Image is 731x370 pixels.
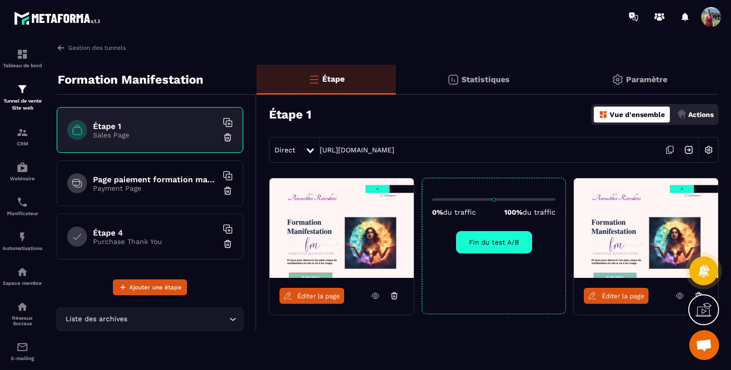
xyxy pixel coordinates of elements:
a: Éditer la page [279,288,344,304]
a: Éditer la page [584,288,648,304]
h6: Étape 4 [93,228,217,238]
p: Tableau de bord [2,63,42,68]
a: formationformationTableau de bord [2,41,42,76]
a: emailemailE-mailing [2,334,42,369]
span: du traffic [523,208,555,216]
p: Vue d'ensemble [610,111,665,119]
p: Sales Page [93,131,217,139]
img: trash [223,132,233,142]
span: Éditer la page [602,292,644,300]
img: setting-gr.5f69749f.svg [612,74,624,86]
img: automations [16,231,28,243]
p: Actions [688,111,714,119]
h6: Page paiement formation manifestation [93,175,217,184]
a: Gestion des tunnels [57,43,126,52]
img: trash [223,186,233,196]
a: [URL][DOMAIN_NAME] [320,146,394,154]
img: image [270,178,414,278]
a: schedulerschedulerPlanificateur [2,189,42,224]
p: Paramètre [626,75,667,84]
p: Purchase Thank You [93,238,217,246]
span: Éditer la page [297,292,340,300]
span: Liste des archives [63,314,129,325]
img: stats.20deebd0.svg [447,74,459,86]
img: dashboard-orange.40269519.svg [599,110,608,119]
p: Étape [322,74,345,84]
p: E-mailing [2,356,42,361]
a: automationsautomationsEspace membre [2,258,42,293]
img: social-network [16,301,28,313]
p: Formation Manifestation [58,70,203,90]
h6: Étape 1 [93,122,217,131]
span: du traffic [443,208,476,216]
img: formation [16,83,28,95]
img: image [574,178,718,278]
img: formation [16,48,28,60]
p: CRM [2,141,42,146]
input: Search for option [129,314,227,325]
p: Automatisations [2,246,42,251]
p: Espace membre [2,280,42,286]
img: arrow [57,43,66,52]
p: Réseaux Sociaux [2,315,42,326]
a: social-networksocial-networkRéseaux Sociaux [2,293,42,334]
p: Planificateur [2,211,42,216]
img: formation [16,126,28,138]
img: email [16,341,28,353]
p: 100% [504,208,555,216]
img: setting-w.858f3a88.svg [699,140,718,159]
p: Payment Page [93,184,217,192]
img: scheduler [16,196,28,208]
img: automations [16,161,28,173]
img: bars-o.4a397970.svg [308,73,320,85]
a: automationsautomationsAutomatisations [2,224,42,258]
p: 0% [432,208,476,216]
img: actions.d6e523a2.png [677,110,686,119]
div: Ouvrir le chat [689,330,719,360]
span: Direct [274,146,295,154]
img: logo [14,9,103,27]
p: Webinaire [2,176,42,181]
button: Ajouter une étape [113,279,187,295]
p: Tunnel de vente Site web [2,98,42,112]
h3: Étape 1 [269,108,311,122]
img: arrow-next.bcc2205e.svg [679,140,698,159]
div: Search for option [57,308,243,331]
button: Fin du test A/B [456,231,532,253]
span: Ajouter une étape [129,282,182,292]
img: automations [16,266,28,278]
a: formationformationCRM [2,119,42,154]
a: automationsautomationsWebinaire [2,154,42,189]
a: formationformationTunnel de vente Site web [2,76,42,119]
p: Statistiques [461,75,510,84]
img: trash [223,239,233,249]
